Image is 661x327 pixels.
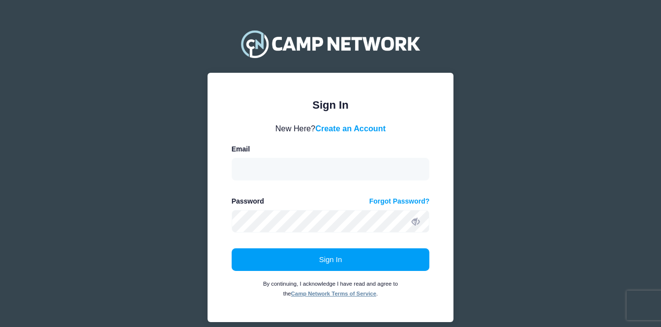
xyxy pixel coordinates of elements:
a: Camp Network Terms of Service [291,291,376,297]
small: By continuing, I acknowledge I have read and agree to the . [263,281,398,297]
button: Sign In [232,248,430,271]
label: Email [232,144,250,154]
div: Sign In [232,97,430,113]
img: Camp Network [237,24,424,63]
label: Password [232,196,264,207]
a: Create an Account [315,124,386,133]
div: New Here? [232,122,430,134]
a: Forgot Password? [369,196,430,207]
